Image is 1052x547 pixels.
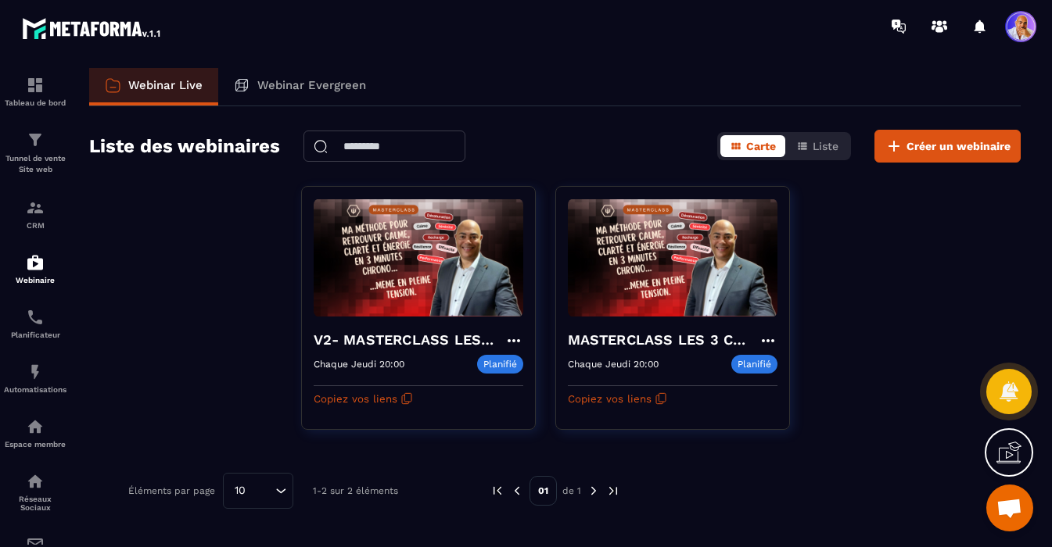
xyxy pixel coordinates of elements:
p: Webinaire [4,276,66,284]
p: Tunnel de vente Site web [4,153,66,175]
p: Chaque Jeudi 20:00 [568,359,659,370]
input: Search for option [251,482,271,499]
span: Créer un webinaire [907,138,1011,154]
p: de 1 [562,484,581,497]
p: Planificateur [4,331,66,339]
p: Planifié [731,355,777,374]
button: Copiez vos liens [568,386,667,411]
a: formationformationTableau de bord [4,64,66,119]
button: Créer un webinaire [874,130,1021,163]
img: webinar-background [568,198,777,317]
img: next [587,484,601,498]
a: formationformationCRM [4,187,66,241]
img: formation [26,198,45,217]
img: next [606,484,620,498]
p: Tableau de bord [4,98,66,107]
img: automations [26,363,45,381]
span: 10 [229,482,251,499]
p: Automatisations [4,385,66,394]
img: formation [26,130,45,149]
p: Réseaux Sociaux [4,495,66,512]
img: formation [26,76,45,95]
button: Carte [720,135,785,157]
img: prev [490,484,504,498]
a: social-networksocial-networkRéseaux Sociaux [4,460,66,524]
p: 1-2 sur 2 éléments [313,485,398,496]
a: schedulerschedulerPlanificateur [4,296,66,351]
h4: MASTERCLASS LES 3 CLES CONCRÊTES POUR SURVIVRE MENTALEMENT [568,329,759,351]
a: automationsautomationsAutomatisations [4,351,66,406]
p: Espace membre [4,440,66,449]
img: webinar-background [314,198,523,317]
img: automations [26,417,45,436]
h4: V2- MASTERCLASS LES 3 CLES CONCRÊTES POUR SURVIVRE MENTALEMENT [314,329,504,351]
button: Liste [787,135,848,157]
p: Éléments par page [128,485,215,496]
div: Ouvrir le chat [986,484,1033,531]
p: Planifié [477,355,523,374]
span: Liste [813,140,838,152]
p: Webinar Live [128,78,203,92]
p: 01 [530,476,557,506]
img: automations [26,253,45,272]
h2: Liste des webinaires [89,130,280,162]
p: Chaque Jeudi 20:00 [314,359,404,370]
p: Webinar Evergreen [257,78,366,92]
img: social-network [26,472,45,491]
a: automationsautomationsEspace membre [4,406,66,460]
img: scheduler [26,308,45,327]
img: logo [22,14,163,42]
a: Webinar Live [89,68,218,105]
a: formationformationTunnel de vente Site web [4,119,66,187]
button: Copiez vos liens [314,386,413,411]
p: CRM [4,221,66,230]
a: automationsautomationsWebinaire [4,241,66,296]
div: Search for option [223,473,293,509]
img: prev [510,484,524,498]
span: Carte [746,140,776,152]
